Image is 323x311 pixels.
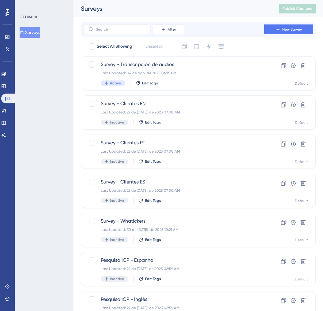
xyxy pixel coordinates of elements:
span: Edit Tags [145,120,161,125]
div: Default [295,81,308,86]
div: Last Updated: 22 de [DATE]. de 2025 06:59 AM [101,305,247,310]
button: Surveys [20,27,40,38]
div: Last Updated: 22 de [DATE]. de 2025 07:00 AM [101,149,247,154]
span: Deselect [145,43,163,50]
span: Active [110,81,121,86]
span: Edit Tags [145,198,161,203]
button: Filter [153,24,184,34]
span: Edit Tags [145,237,161,242]
div: Last Updated: 22 de [DATE]. de 2025 07:00 AM [101,188,247,193]
span: Inactive [110,276,124,281]
span: Edit Tags [145,159,161,164]
button: Edit Tags [135,81,158,86]
span: Inactive [110,198,124,203]
div: FEEDBACK [20,15,37,20]
div: Default [295,198,308,203]
span: Inactive [110,120,124,125]
button: New Survey [264,24,313,34]
span: Survey - Clientes PT [101,139,247,146]
span: Survey - Whatickers [101,217,247,225]
button: Edit Tags [138,120,161,125]
button: Edit Tags [138,276,161,281]
span: Filter [167,27,176,32]
div: Last Updated: 30 de [DATE]. de 2025 10:21 AM [101,227,247,232]
span: Survey - Clientes EN [101,100,247,107]
div: Last Updated: 22 de [DATE]. de 2025 06:59 AM [101,266,247,271]
span: Select All Showing [97,43,132,50]
div: Default [295,159,308,164]
div: Surveys [81,4,264,13]
span: Pesquisa ICP - Espanhol [101,257,247,264]
span: Inactive [110,237,124,242]
span: Edit Tags [145,276,161,281]
span: Inactive [110,159,124,164]
span: Survey - Transcripción de audios [101,61,247,68]
button: Publish Changes [279,4,316,13]
div: Default [295,277,308,282]
div: Default [295,238,308,243]
input: Search [96,27,145,31]
span: Survey - Clientes ES [101,178,247,186]
span: Publish Changes [283,6,312,11]
span: Pesquisa ICP - Inglês [101,296,247,303]
button: Deselect [140,41,168,52]
span: New Survey [282,27,302,32]
div: Last Updated: 22 de [DATE]. de 2025 07:00 AM [101,110,247,115]
button: Edit Tags [138,198,161,203]
button: Edit Tags [138,159,161,164]
div: Default [295,120,308,125]
button: Edit Tags [138,237,161,242]
span: Edit Tags [142,81,158,86]
div: Last Updated: 04 de ago. de 2025 04:15 PM [101,71,247,76]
